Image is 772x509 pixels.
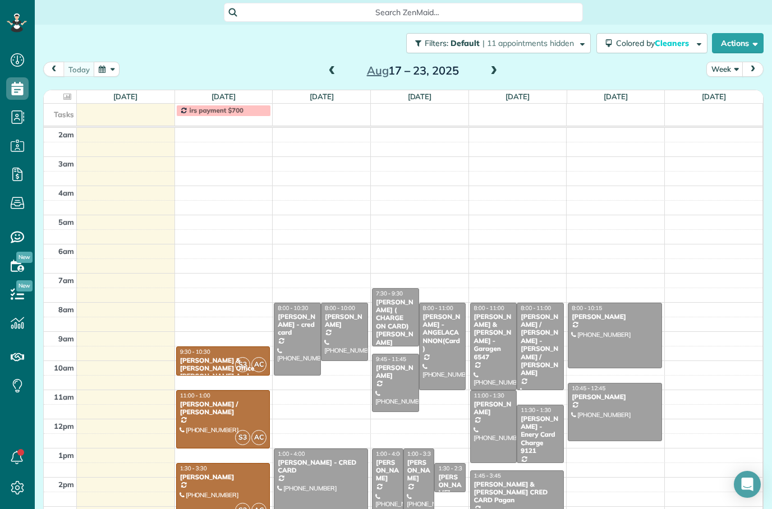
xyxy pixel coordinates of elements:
[474,400,514,417] div: [PERSON_NAME]
[375,459,400,483] div: [PERSON_NAME]
[375,364,416,380] div: [PERSON_NAME]
[343,64,483,77] h2: 17 – 23, 2025
[572,304,602,312] span: 8:00 - 10:15
[482,38,574,48] span: | 11 appointments hidden
[406,33,591,53] button: Filters: Default | 11 appointments hidden
[422,313,463,353] div: [PERSON_NAME] - ANGELACANNON(Card)
[520,313,560,377] div: [PERSON_NAME] / [PERSON_NAME] - [PERSON_NAME] / [PERSON_NAME]
[16,280,33,291] span: New
[277,459,364,475] div: [PERSON_NAME] - CRED CARD
[58,480,74,489] span: 2pm
[425,38,448,48] span: Filters:
[58,247,74,256] span: 6am
[474,480,560,505] div: [PERSON_NAME] & [PERSON_NAME] CRED CARD Pagan
[407,459,431,483] div: [PERSON_NAME]
[702,92,726,101] a: [DATE]
[367,63,389,77] span: Aug
[520,415,560,455] div: [PERSON_NAME] - Enery Card Charge 9121
[251,357,266,372] span: AC
[277,313,318,337] div: [PERSON_NAME] - cred card
[310,92,334,101] a: [DATE]
[58,188,74,197] span: 4am
[408,92,432,101] a: [DATE]
[180,473,266,481] div: [PERSON_NAME]
[571,393,658,401] div: [PERSON_NAME]
[655,38,691,48] span: Cleaners
[521,406,551,414] span: 11:30 - 1:30
[712,33,764,53] button: Actions
[474,304,504,312] span: 8:00 - 11:00
[212,92,236,101] a: [DATE]
[180,392,210,399] span: 11:00 - 1:00
[401,33,591,53] a: Filters: Default | 11 appointments hidden
[706,62,743,77] button: Week
[54,392,74,401] span: 11am
[376,290,403,297] span: 7:30 - 9:30
[58,218,74,226] span: 5am
[278,304,308,312] span: 8:00 - 10:30
[58,451,74,460] span: 1pm
[113,92,137,101] a: [DATE]
[616,38,693,48] span: Colored by
[58,305,74,314] span: 8am
[43,62,65,77] button: prev
[54,422,74,431] span: 12pm
[572,385,605,392] span: 10:45 - 12:45
[423,304,453,312] span: 8:00 - 11:00
[180,357,266,389] div: [PERSON_NAME] & [PERSON_NAME] Office [PERSON_NAME] And Newmam
[742,62,764,77] button: next
[596,33,707,53] button: Colored byCleaners
[235,430,250,445] span: S3
[251,430,266,445] span: AC
[324,313,365,329] div: [PERSON_NAME]
[58,159,74,168] span: 3am
[734,471,761,498] div: Open Intercom Messenger
[604,92,628,101] a: [DATE]
[474,392,504,399] span: 11:00 - 1:30
[58,276,74,285] span: 7am
[375,298,416,346] div: [PERSON_NAME] ( CHARGE ON CARD) [PERSON_NAME]
[571,313,658,321] div: [PERSON_NAME]
[54,363,74,372] span: 10am
[16,252,33,263] span: New
[278,450,305,457] span: 1:00 - 4:00
[180,348,210,355] span: 9:30 - 10:30
[451,38,480,48] span: Default
[63,62,95,77] button: today
[180,400,266,417] div: [PERSON_NAME] / [PERSON_NAME]
[376,355,406,363] span: 9:45 - 11:45
[506,92,530,101] a: [DATE]
[190,106,243,114] span: irs payment $700
[58,130,74,139] span: 2am
[325,304,355,312] span: 8:00 - 10:00
[376,450,403,457] span: 1:00 - 4:00
[58,334,74,343] span: 9am
[521,304,551,312] span: 8:00 - 11:00
[474,313,514,361] div: [PERSON_NAME] & [PERSON_NAME] - Garagen 6547
[438,473,462,497] div: [PERSON_NAME]
[474,472,501,479] span: 1:45 - 3:45
[235,357,250,372] span: S3
[180,465,207,472] span: 1:30 - 3:30
[407,450,434,457] span: 1:00 - 3:30
[438,465,465,472] span: 1:30 - 2:30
